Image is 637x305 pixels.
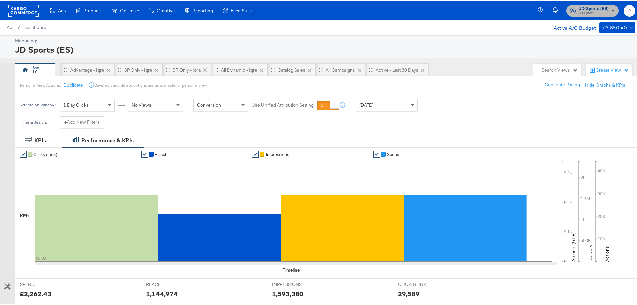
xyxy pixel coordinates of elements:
button: Hide Graphs & KPIs [585,81,625,87]
span: JD Sports (ES) [579,4,609,11]
div: Filter & Search: [20,119,47,123]
div: Active - Last 30 Days [376,66,418,72]
span: No Views [132,101,151,107]
div: Drag to reorder tab [166,67,170,70]
span: Reporting [192,7,213,12]
div: 1,144,974 [146,288,178,297]
button: Duplicate [63,81,83,87]
span: Impressions [266,151,289,156]
span: IMPRESSIONS [272,280,322,286]
span: SPEND [20,280,70,286]
span: Feed Suite [231,7,253,12]
span: CLICKS (LINK) [398,280,448,286]
div: Timeline [283,265,300,272]
span: / [14,23,23,29]
a: ✔ [141,150,148,156]
div: Drag to reorder tab [271,67,275,70]
div: IY [33,67,37,73]
span: IY [626,6,633,13]
button: IY [624,4,635,15]
button: +Add New Filters [60,115,104,127]
text: Actions [604,245,610,260]
span: Products [83,7,102,12]
a: ✔ [373,150,380,156]
span: Clicks (Link) [33,151,57,156]
div: £2,262.43 [20,288,51,297]
text: Amount (GBP) [570,231,576,260]
span: JD Sports [579,9,609,15]
div: Active A/C Budget [547,21,596,31]
button: Configure Pacing [540,78,585,90]
div: KPIs [34,135,46,143]
div: Attribution Window: [20,101,56,106]
div: SR only - Iqra [173,66,201,72]
div: SP only - Iqra [124,66,152,72]
div: JD Sports (ES) [15,43,634,54]
div: Create View [596,66,629,72]
div: Search Views [542,66,578,72]
div: Advantage - Iqra [70,66,104,72]
label: Use Unified Attribution Setting: [252,101,315,107]
span: 1 Day Clicks [63,101,89,107]
div: Performance & KPIs [81,135,134,143]
div: All Dynamic - Iqra [221,66,257,72]
div: Drag to reorder tab [319,67,323,70]
span: Creative [157,7,175,12]
span: Conversion [197,101,221,107]
text: Delivery [587,243,593,260]
div: Drag to reorder tab [118,67,121,70]
span: Optimize [120,7,139,12]
span: Spend [387,151,399,156]
div: Personal View Actions: [20,81,61,87]
a: Dashboard [23,23,46,29]
div: Managing: [15,36,634,43]
span: Ads [7,23,14,29]
div: Save, edit and delete options are unavailable for personal view. [95,81,207,87]
div: Catalog Sales [278,66,305,72]
div: Drag to reorder tab [64,67,67,70]
div: 29,589 [398,288,420,297]
button: JD Sports (ES)JD Sports [566,4,619,15]
a: ✔ [20,150,27,156]
a: ✔ [252,150,259,156]
div: 1,593,380 [272,288,303,297]
div: Drag to reorder tab [369,67,373,70]
button: £3,850.40 [599,21,635,32]
div: All Campaigns [326,66,355,72]
span: Ads [58,7,66,12]
strong: + [64,118,67,124]
div: KPIs [20,211,30,218]
span: Reach [155,151,168,156]
div: £3,850.40 [603,22,627,31]
div: Drag to reorder tab [214,67,218,70]
span: REACH [146,280,196,286]
span: [DATE] [359,101,373,107]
